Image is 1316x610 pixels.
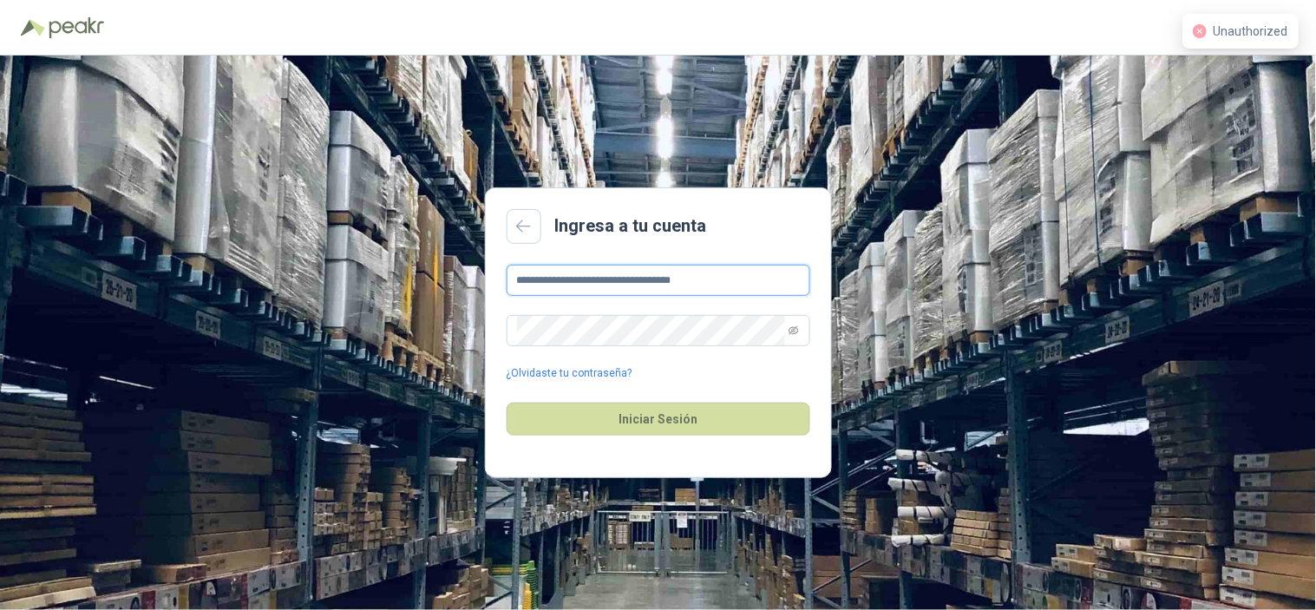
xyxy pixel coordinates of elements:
span: close-circle [1193,24,1207,38]
span: eye-invisible [789,325,799,336]
img: Peakr [49,17,104,38]
img: Logo [21,19,45,36]
span: Unauthorized [1214,24,1288,38]
h2: Ingresa a tu cuenta [555,213,707,239]
a: ¿Olvidaste tu contraseña? [507,365,632,382]
button: Iniciar Sesión [507,403,810,436]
